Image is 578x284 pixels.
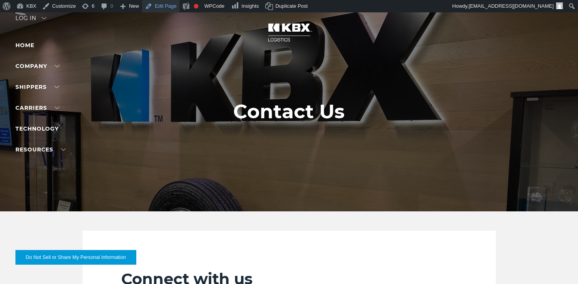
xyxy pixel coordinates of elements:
[42,17,46,19] img: arrow
[15,63,59,70] a: Company
[15,15,46,27] div: Log in
[260,15,318,49] img: kbx logo
[469,3,554,9] span: [EMAIL_ADDRESS][DOMAIN_NAME]
[15,125,59,132] a: Technology
[194,4,198,9] div: Focus keyphrase not set
[15,83,59,90] a: SHIPPERS
[15,250,136,265] button: Do Not Sell or Share My Personal Information
[15,104,59,111] a: Carriers
[15,146,66,153] a: RESOURCES
[241,3,259,9] span: Insights
[15,42,34,49] a: Home
[233,100,345,123] h1: Contact Us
